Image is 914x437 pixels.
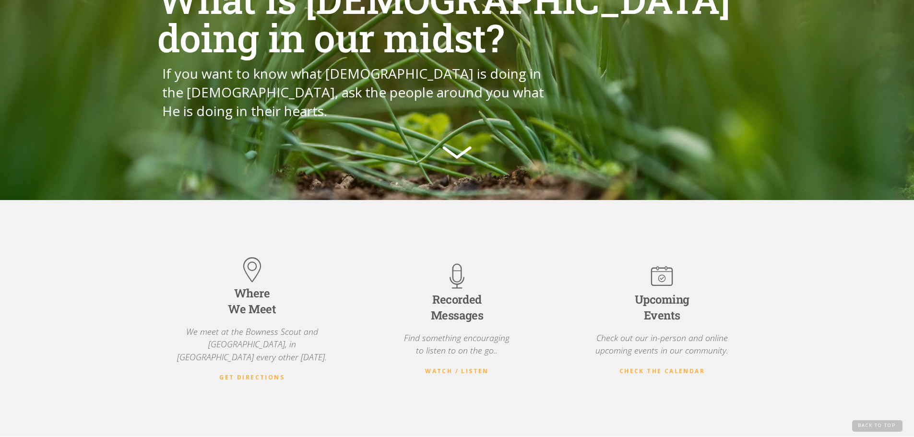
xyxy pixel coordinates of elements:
[228,285,276,318] div: Where We Meet
[852,420,903,432] a: Back to Top
[619,367,705,376] a: Check the Calendar
[425,367,489,376] a: Watch / Listen
[169,325,335,363] p: We meet at the Bowness Scout and [GEOGRAPHIC_DATA], in [GEOGRAPHIC_DATA] every other [DATE].
[579,331,745,357] p: Check out our in-person and online upcoming events in our community.
[219,373,285,382] a: Get Directions
[404,331,510,357] p: Find something encouraging to listen to on the go..
[431,292,483,324] div: Recorded Messages
[635,292,689,324] div: Upcoming Events
[219,373,285,381] strong: Get Directions
[162,64,552,121] p: If you want to know what [DEMOGRAPHIC_DATA] is doing in the [DEMOGRAPHIC_DATA], ask the people ar...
